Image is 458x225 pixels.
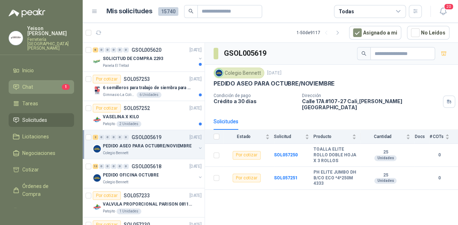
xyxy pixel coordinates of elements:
[105,47,110,52] div: 0
[374,178,397,184] div: Unidades
[233,151,261,160] div: Por cotizar
[22,182,67,198] span: Órdenes de Compra
[9,9,45,17] img: Logo peakr
[274,175,298,180] b: SOL057251
[99,135,104,140] div: 0
[9,179,74,201] a: Órdenes de Compra
[22,116,47,124] span: Solicitudes
[361,130,415,144] th: Cantidad
[93,174,101,182] img: Company Logo
[9,146,74,160] a: Negociaciones
[9,130,74,143] a: Licitaciones
[103,114,139,120] p: VASELINA X KILO
[111,135,116,140] div: 0
[214,98,296,104] p: Crédito a 30 días
[189,163,202,170] p: [DATE]
[83,188,205,217] a: Por cotizarSOL057233[DATE] Company LogoVALVULA PROPORCIONAL PARISON 0811404612 / 4WRPEH6C4 REXROT...
[302,93,440,98] p: Dirección
[9,163,74,176] a: Cotizar
[124,193,150,198] p: SOL057233
[436,5,449,18] button: 20
[123,135,129,140] div: 0
[429,134,444,139] span: # COTs
[117,47,123,52] div: 0
[27,37,74,50] p: Ferretería [GEOGRAPHIC_DATA][PERSON_NAME]
[132,164,161,169] p: GSOL005618
[9,64,74,77] a: Inicio
[93,162,203,185] a: 13 0 0 0 0 0 GSOL005618[DATE] Company LogoPEDIDO OFICINA OCTUBREColegio Bennett
[103,201,192,208] p: VALVULA PROPORCIONAL PARISON 0811404612 / 4WRPEH6C4 REXROTH
[132,135,161,140] p: GSOL005619
[429,175,449,182] b: 0
[93,133,203,156] a: 2 0 0 0 0 0 GSOL005619[DATE] Company LogoPEDIDO ASEO PARA OCTUBRE/NOVIEMBREColegio Bennett
[429,130,458,144] th: # COTs
[214,80,335,87] p: PEDIDO ASEO PARA OCTUBRE/NOVIEMBRE
[93,86,101,95] img: Company Logo
[103,208,115,214] p: Patojito
[407,26,449,40] button: No Leídos
[297,27,343,38] div: 1 - 50 de 9117
[93,75,121,83] div: Por cotizar
[132,47,161,52] p: GSOL005620
[106,6,152,17] h1: Mis solicitudes
[267,70,281,77] p: [DATE]
[103,63,129,69] p: Panela El Trébol
[111,164,116,169] div: 0
[123,164,129,169] div: 0
[158,7,178,16] span: 15740
[361,173,410,178] b: 25
[93,144,101,153] img: Company Logo
[103,55,163,62] p: SOLICITUD DE COMPRA 2293
[274,152,298,157] a: SOL057250
[93,47,98,52] div: 6
[103,92,135,98] p: Gimnasio La Colina
[99,47,104,52] div: 0
[189,76,202,83] p: [DATE]
[349,26,401,40] button: Asignado a mi
[189,192,202,199] p: [DATE]
[124,77,150,82] p: SOL057253
[361,134,404,139] span: Cantidad
[9,97,74,110] a: Tareas
[22,66,34,74] span: Inicio
[93,164,98,169] div: 13
[93,203,101,211] img: Company Logo
[189,105,202,112] p: [DATE]
[415,130,429,144] th: Docs
[214,68,264,78] div: Colegio Bennett
[103,150,128,156] p: Colegio Bennett
[224,48,267,59] h3: GSOL005619
[188,9,193,14] span: search
[103,121,115,127] p: Patojito
[22,100,38,107] span: Tareas
[99,164,104,169] div: 0
[9,80,74,94] a: Chat1
[9,31,23,45] img: Company Logo
[117,164,123,169] div: 0
[116,121,141,127] div: 2 Unidades
[83,101,205,130] a: Por cotizarSOL057252[DATE] Company LogoVASELINA X KILOPatojito2 Unidades
[339,8,354,15] div: Todas
[189,47,202,54] p: [DATE]
[93,135,98,140] div: 2
[103,84,192,91] p: 6 semilleros para trabajo de siembra para estudiantes en la granja
[313,130,361,144] th: Producto
[302,98,440,110] p: Calle 17A #107-27 Cali , [PERSON_NAME][GEOGRAPHIC_DATA]
[62,84,70,90] span: 1
[22,149,55,157] span: Negociaciones
[189,134,202,141] p: [DATE]
[22,207,49,215] span: Remisiones
[361,150,410,155] b: 25
[224,134,264,139] span: Estado
[233,174,261,182] div: Por cotizar
[93,104,121,112] div: Por cotizar
[93,191,121,200] div: Por cotizar
[9,204,74,217] a: Remisiones
[123,47,129,52] div: 0
[103,179,128,185] p: Colegio Bennett
[27,26,74,36] p: Yeison [PERSON_NAME]
[22,133,49,141] span: Licitaciones
[105,135,110,140] div: 0
[313,147,356,164] b: TOALLA ELITE ROLLO DOBLE HOJA X 3 ROLLOS
[105,164,110,169] div: 0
